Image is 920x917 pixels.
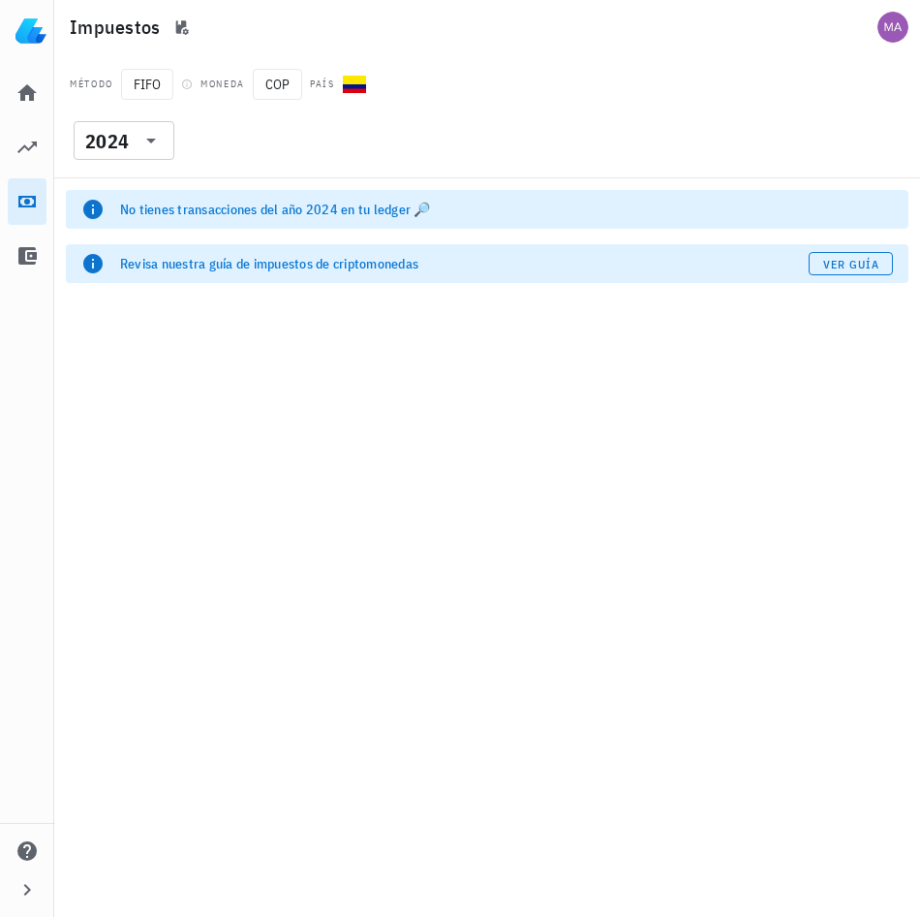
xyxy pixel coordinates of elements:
[822,257,880,271] span: Ver guía
[85,132,129,151] div: 2024
[343,73,366,96] div: CO-icon
[121,69,173,100] span: FIFO
[253,69,302,100] span: COP
[70,12,168,43] h1: Impuestos
[877,12,908,43] div: avatar
[809,252,893,275] a: Ver guía
[70,77,113,92] div: Método
[310,77,335,92] div: País
[74,121,174,160] div: 2024
[120,200,893,219] div: No tienes transacciones del año 2024 en tu ledger 🔎
[120,254,809,273] div: Revisa nuestra guía de impuestos de criptomonedas
[15,16,46,47] img: LedgiFi
[200,77,245,92] div: Moneda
